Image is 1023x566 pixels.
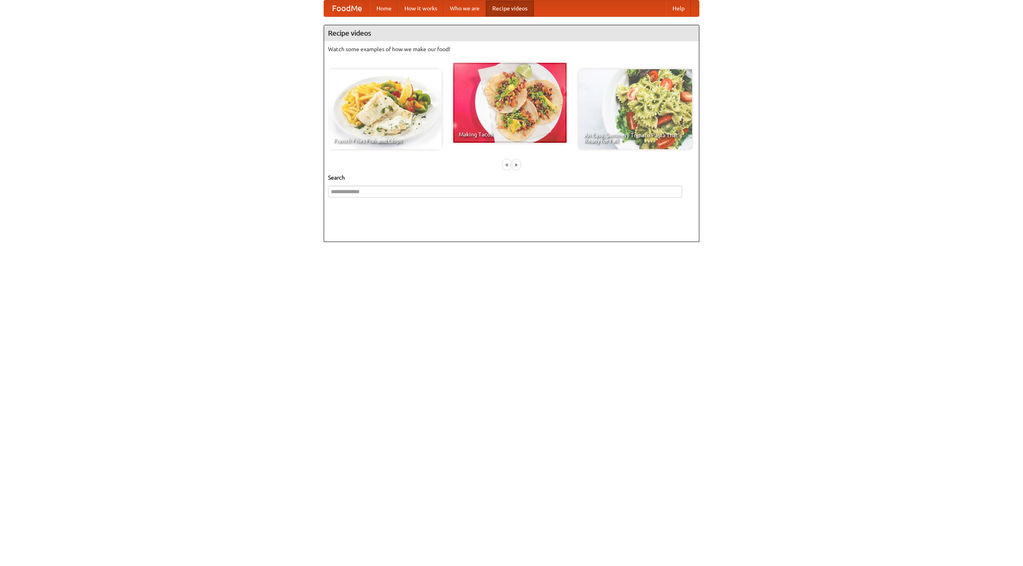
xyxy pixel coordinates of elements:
[486,0,534,16] a: Recipe videos
[398,0,444,16] a: How it works
[666,0,691,16] a: Help
[324,25,699,41] h4: Recipe videos
[370,0,398,16] a: Home
[328,174,695,182] h5: Search
[584,132,687,144] span: An Easy, Summery Tomato Pasta That's Ready for Fall
[334,138,436,144] span: French Fries Fish and Chips
[459,132,561,137] span: Making Tacos
[579,69,692,149] a: An Easy, Summery Tomato Pasta That's Ready for Fall
[453,63,567,143] a: Making Tacos
[328,69,442,149] a: French Fries Fish and Chips
[328,45,695,53] p: Watch some examples of how we make our food!
[444,0,486,16] a: Who we are
[503,160,510,170] div: «
[324,0,370,16] a: FoodMe
[513,160,520,170] div: »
